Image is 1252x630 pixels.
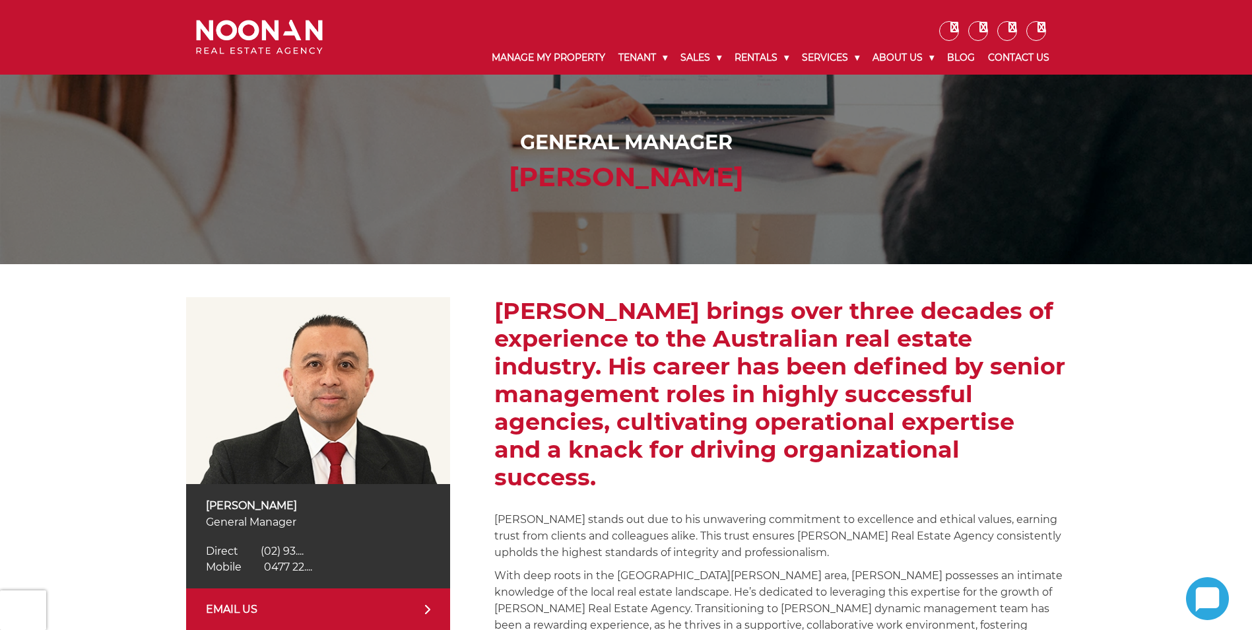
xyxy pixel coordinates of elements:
[940,41,981,75] a: Blog
[981,41,1056,75] a: Contact Us
[206,561,242,573] span: Mobile
[728,41,795,75] a: Rentals
[199,161,1053,193] h2: [PERSON_NAME]
[485,41,612,75] a: Manage My Property
[206,545,238,557] span: Direct
[261,545,304,557] span: (02) 93....
[206,514,430,530] p: General Manager
[494,511,1066,561] p: [PERSON_NAME] stands out due to his unwavering commitment to excellence and ethical values, earni...
[612,41,674,75] a: Tenant
[264,561,312,573] span: 0477 22....
[494,297,1066,491] h2: [PERSON_NAME] brings over three decades of experience to the Australian real estate industry. His...
[866,41,940,75] a: About Us
[674,41,728,75] a: Sales
[206,561,312,573] a: Click to reveal phone number
[196,20,323,55] img: Noonan Real Estate Agency
[199,131,1053,155] h1: General Manager
[795,41,866,75] a: Services
[206,497,430,514] p: [PERSON_NAME]
[186,297,450,484] img: Martin Reyes
[206,545,304,557] a: Click to reveal phone number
